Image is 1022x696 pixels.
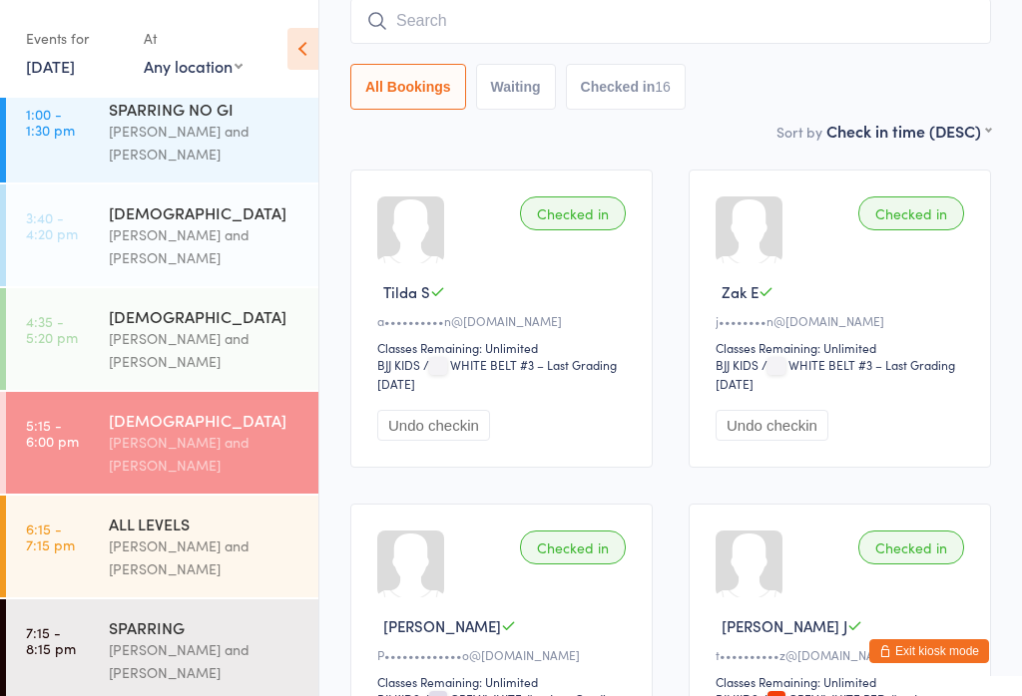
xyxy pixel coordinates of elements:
[6,288,318,390] a: 4:35 -5:20 pm[DEMOGRAPHIC_DATA][PERSON_NAME] and [PERSON_NAME]
[858,530,964,564] div: Checked in
[716,312,970,329] div: j••••••••n@[DOMAIN_NAME]
[826,120,991,142] div: Check in time (DESC)
[6,392,318,494] a: 5:15 -6:00 pm[DEMOGRAPHIC_DATA][PERSON_NAME] and [PERSON_NAME]
[869,639,989,663] button: Exit kiosk mode
[144,55,243,77] div: Any location
[109,534,301,580] div: [PERSON_NAME] and [PERSON_NAME]
[6,184,318,286] a: 3:40 -4:20 pm[DEMOGRAPHIC_DATA][PERSON_NAME] and [PERSON_NAME]
[377,356,617,392] span: / WHITE BELT #3 – Last Grading [DATE]
[722,615,847,636] span: [PERSON_NAME] J
[109,223,301,269] div: [PERSON_NAME] and [PERSON_NAME]
[109,638,301,684] div: [PERSON_NAME] and [PERSON_NAME]
[377,339,632,356] div: Classes Remaining: Unlimited
[26,313,78,345] time: 4:35 - 5:20 pm
[6,496,318,597] a: 6:15 -7:15 pmALL LEVELS[PERSON_NAME] and [PERSON_NAME]
[716,410,828,441] button: Undo checkin
[350,64,466,110] button: All Bookings
[383,615,501,636] span: [PERSON_NAME]
[716,646,970,663] div: t••••••••••z@[DOMAIN_NAME]
[26,55,75,77] a: [DATE]
[716,356,955,392] span: / WHITE BELT #3 – Last Grading [DATE]
[109,98,301,120] div: SPARRING NO GI
[722,281,759,302] span: Zak E
[26,106,75,138] time: 1:00 - 1:30 pm
[109,616,301,638] div: SPARRING
[377,312,632,329] div: a••••••••••n@[DOMAIN_NAME]
[109,409,301,431] div: [DEMOGRAPHIC_DATA]
[377,410,490,441] button: Undo checkin
[26,624,76,656] time: 7:15 - 8:15 pm
[109,201,301,223] div: [DEMOGRAPHIC_DATA]
[26,209,78,241] time: 3:40 - 4:20 pm
[109,327,301,373] div: [PERSON_NAME] and [PERSON_NAME]
[377,673,632,690] div: Classes Remaining: Unlimited
[6,81,318,182] a: 1:00 -1:30 pmSPARRING NO GI[PERSON_NAME] and [PERSON_NAME]
[520,196,626,230] div: Checked in
[109,305,301,327] div: [DEMOGRAPHIC_DATA]
[109,431,301,477] div: [PERSON_NAME] and [PERSON_NAME]
[144,22,243,55] div: At
[476,64,556,110] button: Waiting
[383,281,430,302] span: Tilda S
[377,646,632,663] div: P•••••••••••••o@[DOMAIN_NAME]
[716,673,970,690] div: Classes Remaining: Unlimited
[566,64,686,110] button: Checked in16
[109,513,301,534] div: ALL LEVELS
[26,22,124,55] div: Events for
[520,530,626,564] div: Checked in
[377,356,420,373] div: BJJ KIDS
[716,339,970,356] div: Classes Remaining: Unlimited
[26,521,75,552] time: 6:15 - 7:15 pm
[655,79,671,95] div: 16
[776,122,822,142] label: Sort by
[26,417,79,449] time: 5:15 - 6:00 pm
[109,120,301,166] div: [PERSON_NAME] and [PERSON_NAME]
[716,356,759,373] div: BJJ KIDS
[858,196,964,230] div: Checked in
